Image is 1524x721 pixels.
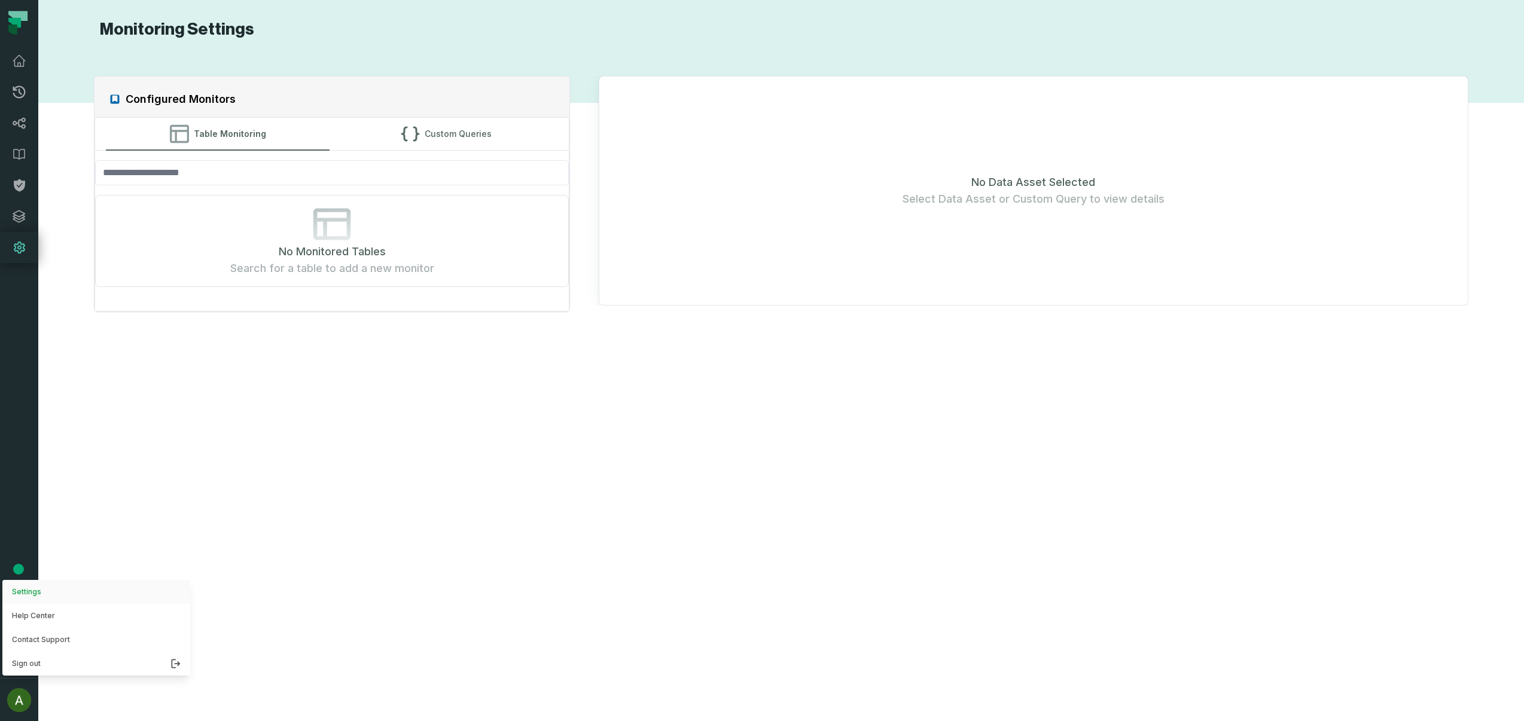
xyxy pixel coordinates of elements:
[279,243,386,260] span: No Monitored Tables
[334,118,558,150] button: Custom Queries
[94,19,254,40] h1: Monitoring Settings
[2,628,190,652] a: Contact Support
[2,652,190,676] button: Sign out
[230,260,434,277] span: Search for a table to add a new monitor
[2,580,190,604] button: Settings
[971,174,1095,191] span: No Data Asset Selected
[7,688,31,712] img: avatar of Ariel Swissa
[126,91,236,108] h2: Configured Monitors
[106,118,330,150] button: Table Monitoring
[2,580,190,676] div: avatar of Ariel Swissa
[2,604,190,628] a: Help Center
[903,191,1165,207] span: Select Data Asset or Custom Query to view details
